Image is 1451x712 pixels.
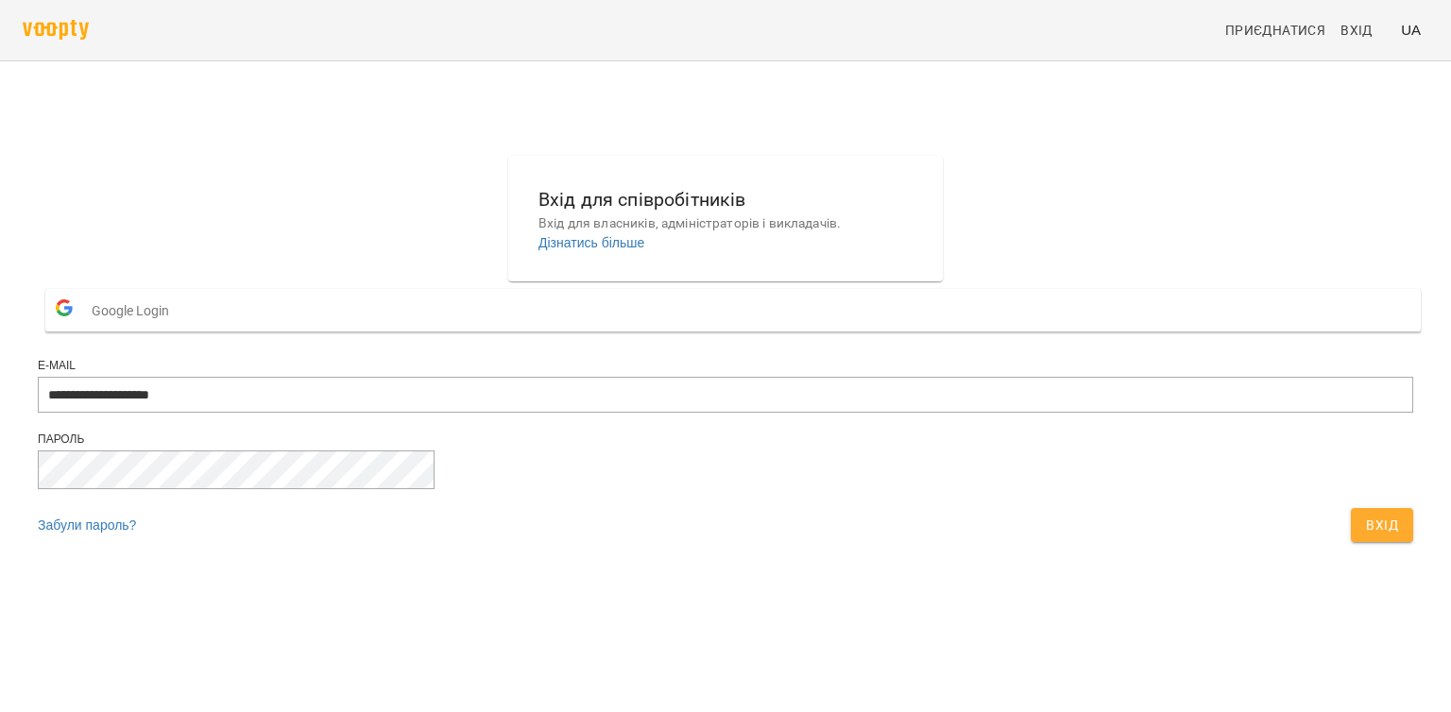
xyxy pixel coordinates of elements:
[1333,13,1393,47] a: Вхід
[38,432,1413,448] div: Пароль
[92,292,179,330] span: Google Login
[1351,508,1413,542] button: Вхід
[1218,13,1333,47] a: Приєднатися
[1225,19,1325,42] span: Приєднатися
[45,289,1421,331] button: Google Login
[23,20,89,40] img: voopty.png
[1401,20,1421,40] span: UA
[1340,19,1373,42] span: Вхід
[1393,12,1428,47] button: UA
[538,235,644,250] a: Дізнатись більше
[1366,514,1398,536] span: Вхід
[538,214,913,233] p: Вхід для власників, адміністраторів і викладачів.
[538,185,913,214] h6: Вхід для співробітників
[38,358,1413,374] div: E-mail
[38,517,136,533] a: Забули пароль?
[523,170,928,267] button: Вхід для співробітниківВхід для власників, адміністраторів і викладачів.Дізнатись більше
